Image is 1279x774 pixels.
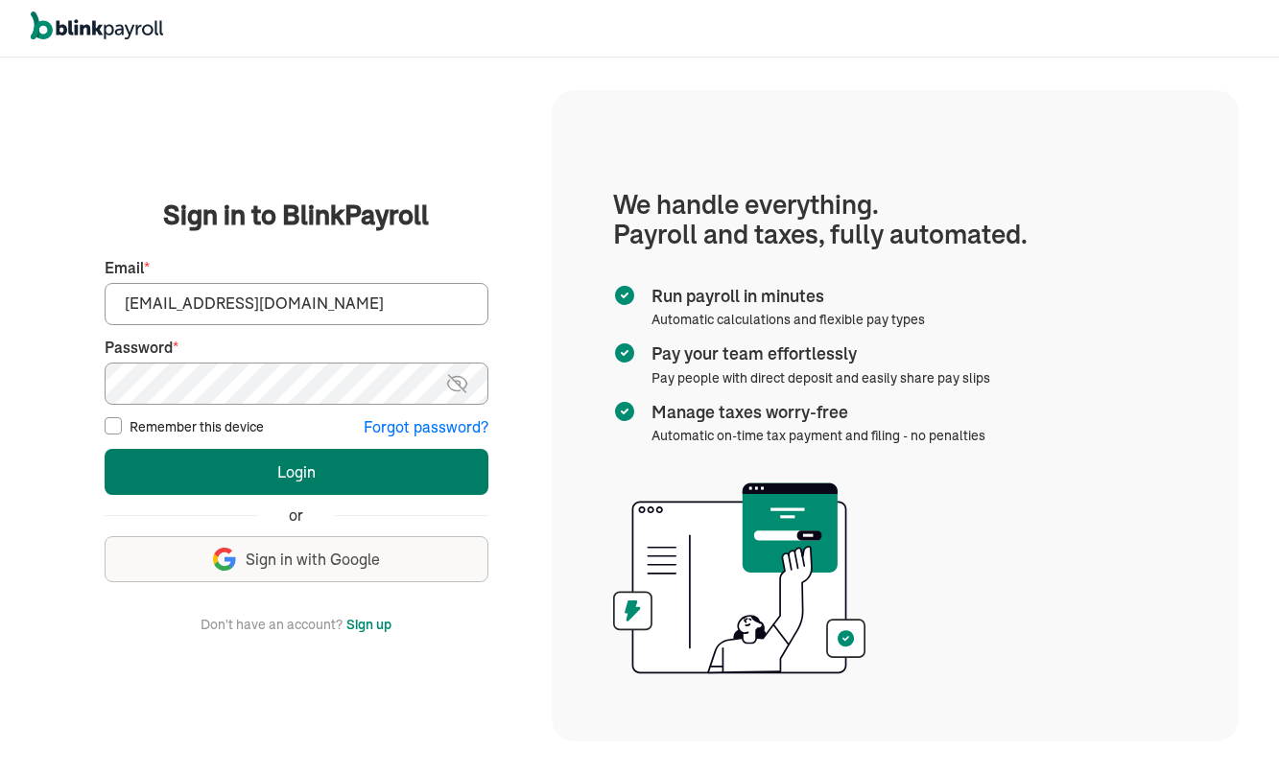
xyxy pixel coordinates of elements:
[105,257,488,279] label: Email
[31,12,163,40] img: logo
[950,567,1279,774] iframe: Chat Widget
[105,337,488,359] label: Password
[289,504,303,527] span: or
[213,548,236,571] img: google
[105,449,488,495] button: Login
[346,613,391,636] button: Sign up
[613,341,636,364] img: checkmark
[201,613,343,636] span: Don't have an account?
[613,477,865,680] img: illustration
[105,536,488,582] button: Sign in with Google
[651,341,983,366] span: Pay your team effortlessly
[130,417,264,436] label: Remember this device
[651,427,985,444] span: Automatic on-time tax payment and filing - no penalties
[364,416,488,438] button: Forgot password?
[651,311,925,328] span: Automatic calculations and flexible pay types
[105,283,488,325] input: Your email address
[613,284,636,307] img: checkmark
[613,190,1177,249] h1: We handle everything. Payroll and taxes, fully automated.
[246,549,380,571] span: Sign in with Google
[651,400,978,425] span: Manage taxes worry-free
[613,400,636,423] img: checkmark
[651,284,917,309] span: Run payroll in minutes
[651,369,990,387] span: Pay people with direct deposit and easily share pay slips
[445,372,469,395] img: eye
[163,196,429,234] span: Sign in to BlinkPayroll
